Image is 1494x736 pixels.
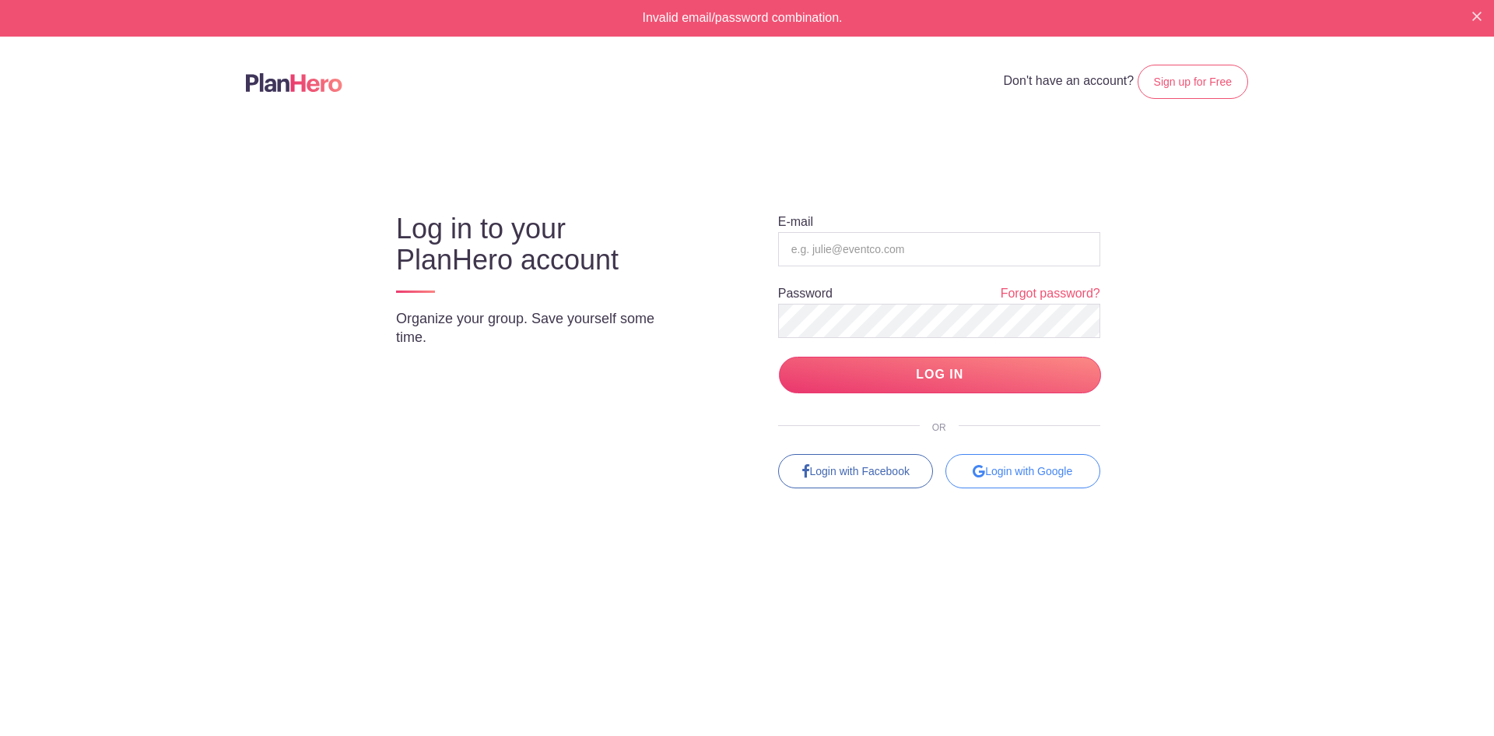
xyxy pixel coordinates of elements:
[396,309,689,347] p: Organize your group. Save yourself some time.
[1138,65,1248,99] a: Sign up for Free
[779,357,1101,393] input: LOG IN
[396,213,689,276] h3: Log in to your PlanHero account
[920,422,959,433] span: OR
[1472,9,1482,22] button: Close
[778,454,933,488] a: Login with Facebook
[1001,285,1100,303] a: Forgot password?
[778,232,1100,266] input: e.g. julie@eventco.com
[1472,12,1482,21] img: X small white
[945,454,1100,488] div: Login with Google
[1004,74,1135,87] span: Don't have an account?
[778,287,833,300] label: Password
[246,73,342,92] img: Logo main planhero
[778,216,813,228] label: E-mail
